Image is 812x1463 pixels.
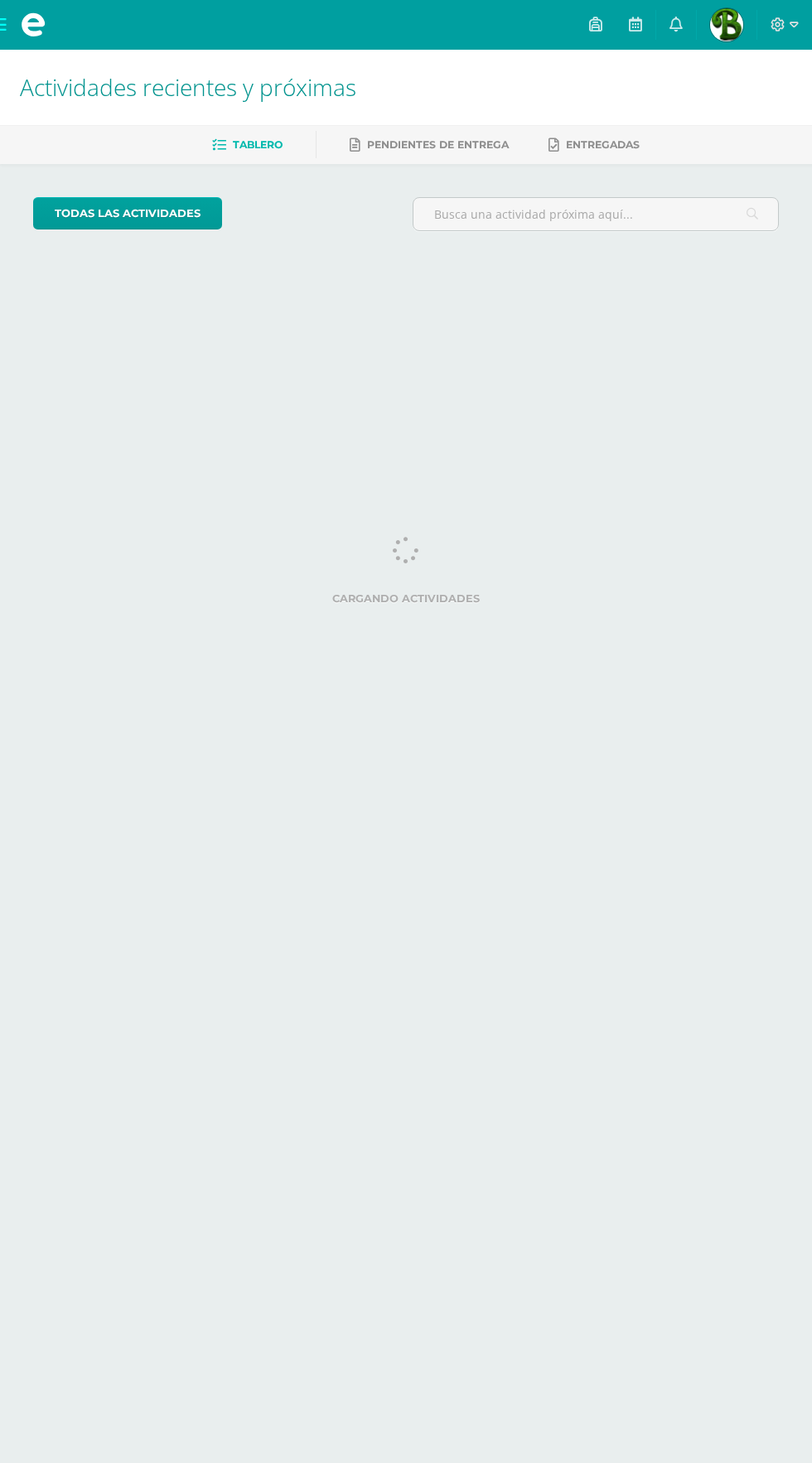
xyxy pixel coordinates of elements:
[33,592,779,605] label: Cargando actividades
[549,132,640,158] a: Entregadas
[413,198,778,230] input: Busca una actividad próxima aquí...
[233,138,283,151] span: Tablero
[710,8,743,41] img: 07000847e054b28bc3bcc5a95d141964.png
[212,132,283,158] a: Tablero
[350,132,509,158] a: Pendientes de entrega
[566,138,640,151] span: Entregadas
[367,138,509,151] span: Pendientes de entrega
[20,71,356,103] span: Actividades recientes y próximas
[33,197,222,229] a: todas las Actividades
